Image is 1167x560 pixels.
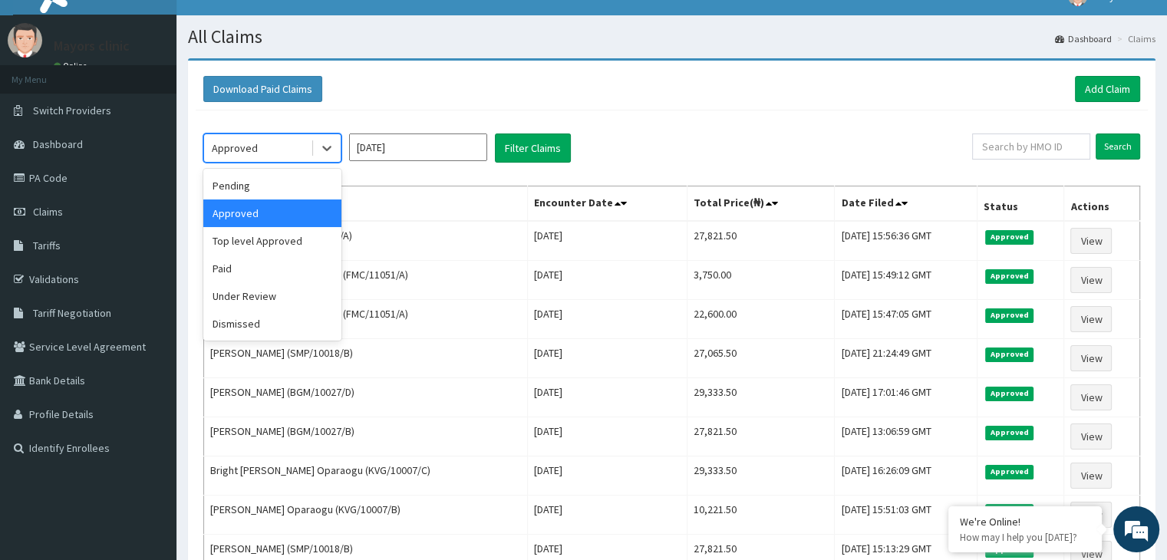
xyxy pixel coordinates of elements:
span: Tariff Negotiation [33,306,111,320]
span: Dashboard [33,137,83,151]
td: [DATE] [527,300,687,339]
td: [DATE] [527,339,687,378]
h1: All Claims [188,27,1155,47]
td: 10,221.50 [687,496,835,535]
td: 27,821.50 [687,221,835,261]
td: [DATE] [527,417,687,456]
td: 24140 Bello Olaposi Agboola (FMC/11051/A) [204,261,528,300]
td: 24140 Bello Olaposi Agboola (FMC/11051/A) [204,300,528,339]
a: Add Claim [1075,76,1140,102]
td: [DATE] [527,261,687,300]
td: 27,821.50 [687,417,835,456]
a: View [1070,463,1112,489]
div: Pending [203,172,341,199]
p: Mayors clinic [54,39,130,53]
th: Status [977,186,1064,222]
td: [DATE] [527,496,687,535]
img: User Image [8,23,42,58]
td: 27,065.50 [687,339,835,378]
td: [PERSON_NAME] (PGS/10007/A) [204,221,528,261]
span: Approved [985,308,1033,322]
span: Approved [985,269,1033,283]
a: View [1070,306,1112,332]
td: [PERSON_NAME] (BGM/10027/D) [204,378,528,417]
td: [DATE] 15:49:12 GMT [835,261,977,300]
a: View [1070,384,1112,410]
div: Paid [203,255,341,282]
div: Dismissed [203,310,341,338]
div: Approved [203,199,341,227]
li: Claims [1113,32,1155,45]
span: Switch Providers [33,104,111,117]
div: Under Review [203,282,341,310]
td: [PERSON_NAME] (BGM/10027/B) [204,417,528,456]
td: [DATE] 15:47:05 GMT [835,300,977,339]
input: Search [1096,133,1140,160]
p: How may I help you today? [960,531,1090,544]
span: Claims [33,205,63,219]
button: Filter Claims [495,133,571,163]
span: Approved [985,426,1033,440]
div: Minimize live chat window [252,8,288,44]
td: [DATE] 13:06:59 GMT [835,417,977,456]
td: [DATE] 15:51:03 GMT [835,496,977,535]
th: Total Price(₦) [687,186,835,222]
a: View [1070,423,1112,450]
a: View [1070,345,1112,371]
span: Tariffs [33,239,61,252]
span: Approved [985,348,1033,361]
span: Approved [985,387,1033,400]
th: Name [204,186,528,222]
td: 22,600.00 [687,300,835,339]
td: 3,750.00 [687,261,835,300]
td: 29,333.50 [687,378,835,417]
td: Bright [PERSON_NAME] Oparaogu (KVG/10007/C) [204,456,528,496]
td: [PERSON_NAME] Oparaogu (KVG/10007/B) [204,496,528,535]
button: Download Paid Claims [203,76,322,102]
td: [PERSON_NAME] (SMP/10018/B) [204,339,528,378]
a: View [1070,502,1112,528]
th: Encounter Date [527,186,687,222]
th: Date Filed [835,186,977,222]
img: d_794563401_company_1708531726252_794563401 [28,77,62,115]
a: View [1070,267,1112,293]
input: Select Month and Year [349,133,487,161]
td: [DATE] 16:26:09 GMT [835,456,977,496]
a: View [1070,228,1112,254]
td: [DATE] 15:56:36 GMT [835,221,977,261]
td: [DATE] 17:01:46 GMT [835,378,977,417]
td: [DATE] [527,221,687,261]
div: Top level Approved [203,227,341,255]
a: Dashboard [1055,32,1112,45]
div: Chat with us now [80,86,258,106]
td: [DATE] [527,456,687,496]
span: We're online! [89,177,212,332]
span: Approved [985,230,1033,244]
textarea: Type your message and hit 'Enter' [8,387,292,440]
td: 29,333.50 [687,456,835,496]
div: We're Online! [960,515,1090,529]
input: Search by HMO ID [972,133,1090,160]
a: Online [54,61,91,71]
th: Actions [1064,186,1140,222]
td: [DATE] [527,378,687,417]
td: [DATE] 21:24:49 GMT [835,339,977,378]
span: Approved [985,465,1033,479]
div: Approved [212,140,258,156]
span: Approved [985,504,1033,518]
